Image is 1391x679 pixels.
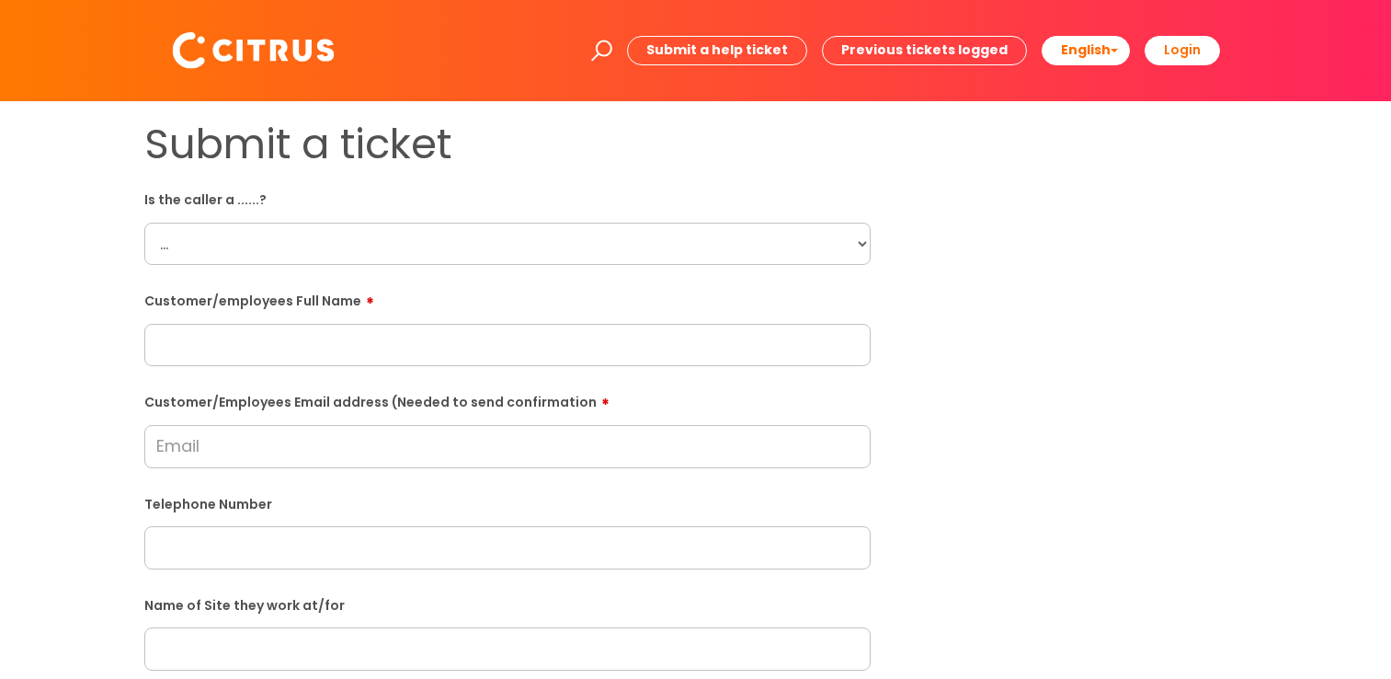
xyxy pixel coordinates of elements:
[627,36,807,64] a: Submit a help ticket
[144,493,871,512] label: Telephone Number
[822,36,1027,64] a: Previous tickets logged
[144,594,871,614] label: Name of Site they work at/for
[144,120,871,169] h1: Submit a ticket
[144,287,871,309] label: Customer/employees Full Name
[1145,36,1220,64] a: Login
[144,189,871,208] label: Is the caller a ......?
[1061,40,1111,59] span: English
[144,388,871,410] label: Customer/Employees Email address (Needed to send confirmation
[144,425,871,467] input: Email
[1164,40,1201,59] b: Login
